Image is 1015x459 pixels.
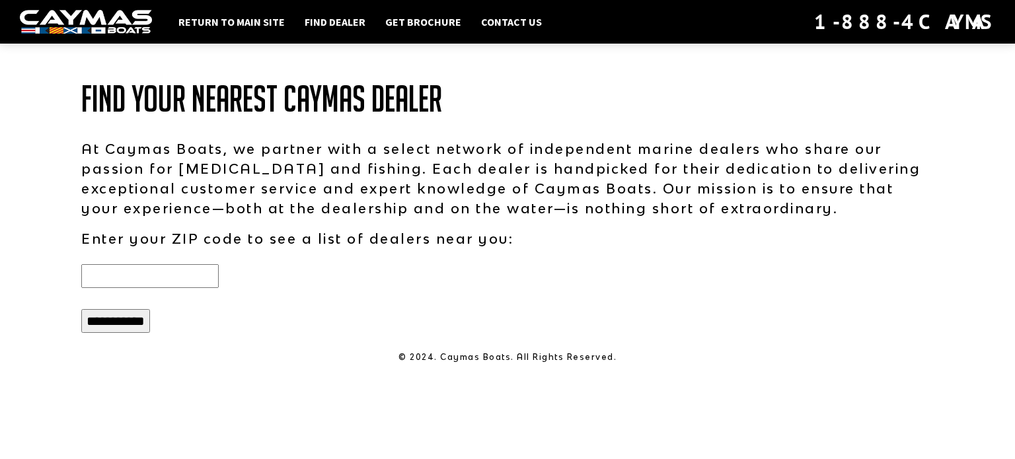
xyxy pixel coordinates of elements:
[81,79,934,119] h1: Find Your Nearest Caymas Dealer
[379,13,468,30] a: Get Brochure
[81,229,934,248] p: Enter your ZIP code to see a list of dealers near you:
[81,351,934,363] p: © 2024. Caymas Boats. All Rights Reserved.
[81,139,934,218] p: At Caymas Boats, we partner with a select network of independent marine dealers who share our pas...
[298,13,372,30] a: Find Dealer
[20,10,152,34] img: white-logo-c9c8dbefe5ff5ceceb0f0178aa75bf4bb51f6bca0971e226c86eb53dfe498488.png
[172,13,291,30] a: Return to main site
[474,13,548,30] a: Contact Us
[814,7,995,36] div: 1-888-4CAYMAS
